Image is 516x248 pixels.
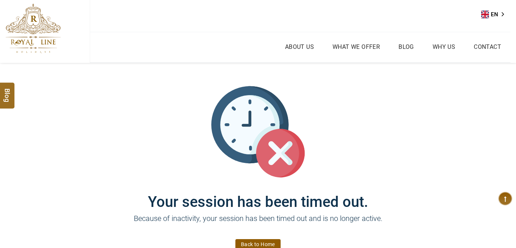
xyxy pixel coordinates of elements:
aside: Language selected: English [481,9,509,20]
p: Because of inactivity, your session has been timed out and is no longer active. [36,213,480,235]
a: EN [481,9,509,20]
img: session_time_out.svg [211,85,305,178]
a: Blog [397,41,416,52]
a: Why Us [431,41,457,52]
div: Language [481,9,509,20]
a: What we Offer [331,41,382,52]
a: About Us [283,41,316,52]
a: Contact [472,41,503,52]
img: The Royal Line Holidays [6,3,61,53]
span: Blog [3,88,12,95]
h1: Your session has been timed out. [36,178,480,211]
